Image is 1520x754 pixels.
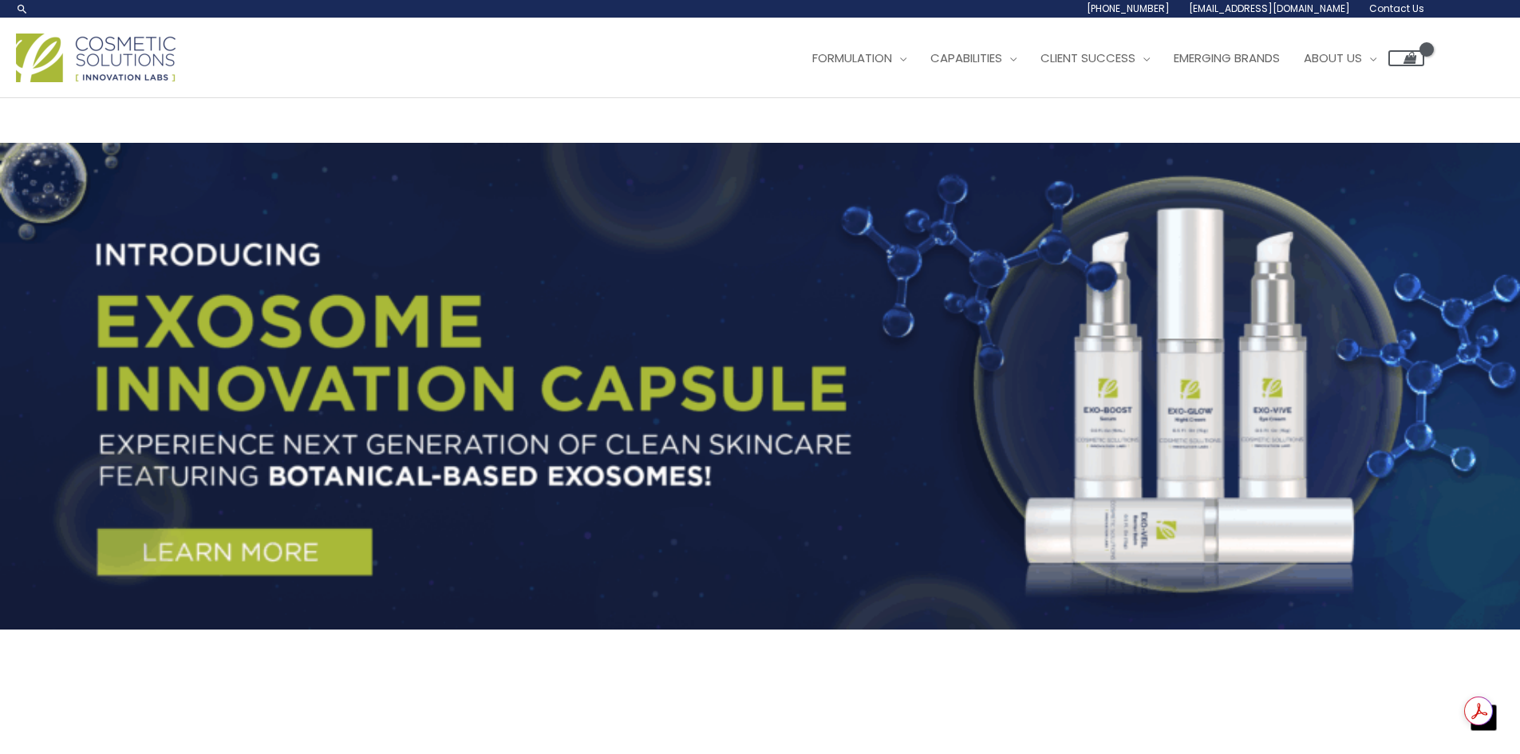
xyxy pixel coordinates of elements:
a: About Us [1292,34,1388,82]
img: Cosmetic Solutions Logo [16,34,176,82]
a: Search icon link [16,2,29,15]
a: Client Success [1028,34,1162,82]
span: Emerging Brands [1174,49,1280,66]
span: Formulation [812,49,892,66]
a: View Shopping Cart, empty [1388,50,1424,66]
span: Client Success [1040,49,1135,66]
nav: Site Navigation [788,34,1424,82]
span: [PHONE_NUMBER] [1087,2,1170,15]
span: Contact Us [1369,2,1424,15]
a: Emerging Brands [1162,34,1292,82]
a: Capabilities [918,34,1028,82]
a: Formulation [800,34,918,82]
span: Capabilities [930,49,1002,66]
span: [EMAIL_ADDRESS][DOMAIN_NAME] [1189,2,1350,15]
span: About Us [1304,49,1362,66]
